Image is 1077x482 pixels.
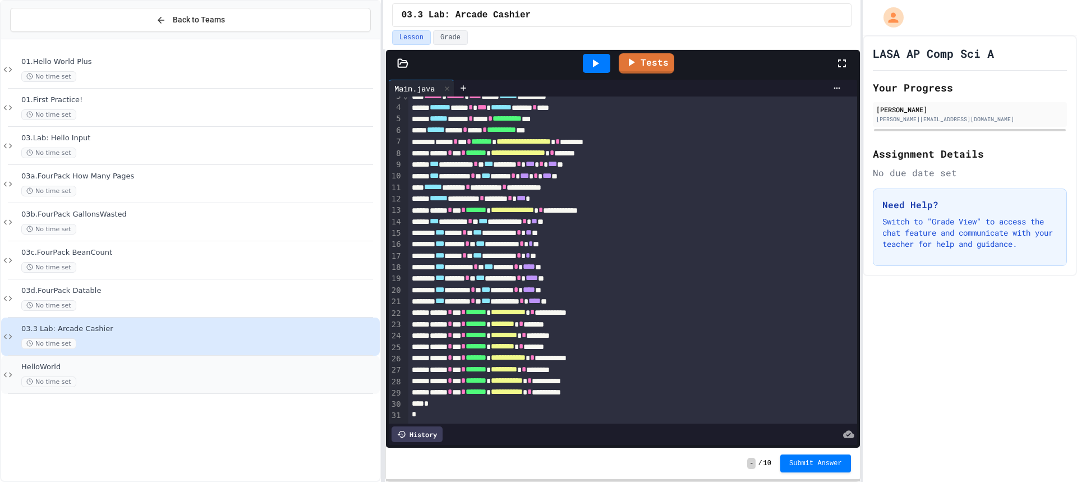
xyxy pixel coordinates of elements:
[21,224,76,235] span: No time set
[21,286,378,296] span: 03d.FourPack Datable
[21,134,378,143] span: 03.Lab: Hello Input
[763,459,771,468] span: 10
[389,217,403,228] div: 14
[389,342,403,354] div: 25
[882,216,1057,250] p: Switch to "Grade View" to access the chat feature and communicate with your teacher for help and ...
[389,136,403,148] div: 7
[21,262,76,273] span: No time set
[389,319,403,330] div: 23
[876,104,1064,114] div: [PERSON_NAME]
[21,248,378,258] span: 03c.FourPack BeanCount
[21,95,378,105] span: 01.First Practice!
[873,166,1067,180] div: No due date set
[389,285,403,296] div: 20
[21,210,378,219] span: 03b.FourPack GallonsWasted
[21,377,76,387] span: No time set
[389,159,403,171] div: 9
[392,30,431,45] button: Lesson
[21,362,378,372] span: HelloWorld
[389,296,403,307] div: 21
[389,377,403,388] div: 28
[389,113,403,125] div: 5
[389,410,403,421] div: 31
[21,186,76,196] span: No time set
[389,399,403,410] div: 30
[389,228,403,239] div: 15
[21,109,76,120] span: No time set
[21,338,76,349] span: No time set
[402,8,531,22] span: 03.3 Lab: Arcade Cashier
[389,82,440,94] div: Main.java
[619,53,674,74] a: Tests
[389,330,403,342] div: 24
[876,115,1064,123] div: [PERSON_NAME][EMAIL_ADDRESS][DOMAIN_NAME]
[21,324,378,334] span: 03.3 Lab: Arcade Cashier
[389,102,403,113] div: 4
[389,91,403,102] div: 3
[389,262,403,273] div: 18
[389,354,403,365] div: 26
[389,365,403,376] div: 27
[747,458,756,469] span: -
[389,148,403,159] div: 8
[389,388,403,399] div: 29
[873,146,1067,162] h2: Assignment Details
[21,148,76,158] span: No time set
[21,300,76,311] span: No time set
[882,198,1057,212] h3: Need Help?
[389,205,403,216] div: 13
[873,80,1067,95] h2: Your Progress
[789,459,842,468] span: Submit Answer
[758,459,762,468] span: /
[403,91,408,100] span: Fold line
[389,251,403,262] div: 17
[389,273,403,284] div: 19
[10,8,371,32] button: Back to Teams
[21,172,378,181] span: 03a.FourPack How Many Pages
[389,308,403,319] div: 22
[389,80,454,97] div: Main.java
[389,125,403,136] div: 6
[173,14,225,26] span: Back to Teams
[873,45,994,61] h1: LASA AP Comp Sci A
[389,171,403,182] div: 10
[389,194,403,205] div: 12
[21,71,76,82] span: No time set
[780,455,851,472] button: Submit Answer
[21,57,378,67] span: 01.Hello World Plus
[433,30,468,45] button: Grade
[392,426,443,442] div: History
[872,4,906,30] div: My Account
[389,182,403,194] div: 11
[389,239,403,250] div: 16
